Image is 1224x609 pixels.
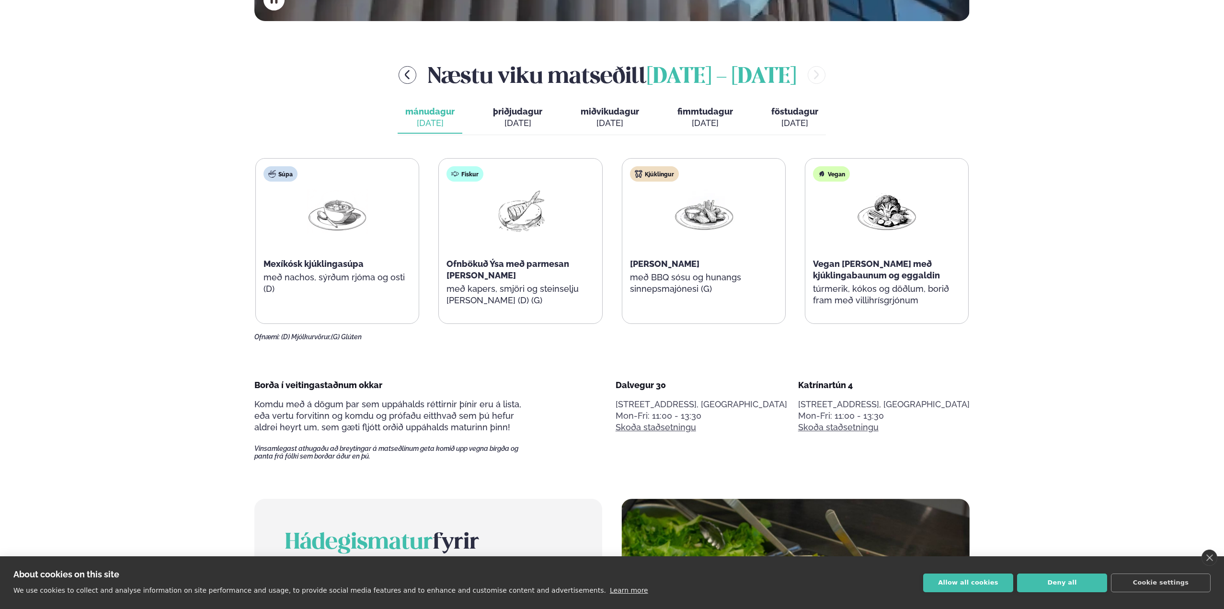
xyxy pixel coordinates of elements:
p: með kapers, smjöri og steinselju [PERSON_NAME] (D) (G) [446,283,594,306]
img: Vegan.png [856,189,917,234]
button: fimmtudagur [DATE] [670,102,741,134]
span: Hádegismatur [285,532,433,553]
span: Komdu með á dögum þar sem uppáhalds réttirnir þínir eru á lista, eða vertu forvitinn og komdu og ... [254,399,521,432]
span: Mexíkósk kjúklingasúpa [263,259,364,269]
p: [STREET_ADDRESS], [GEOGRAPHIC_DATA] [798,399,970,410]
button: Allow all cookies [923,574,1013,592]
a: Skoða staðsetningu [798,422,879,433]
button: Cookie settings [1111,574,1211,592]
span: [DATE] - [DATE] [647,67,796,88]
p: We use cookies to collect and analyse information on site performance and usage, to provide socia... [13,586,606,594]
span: miðvikudagur [581,106,639,116]
button: mánudagur [DATE] [398,102,462,134]
h2: Næstu viku matseðill [428,59,796,91]
div: Mon-Fri: 11:00 - 13:30 [798,410,970,422]
span: Vinsamlegast athugaðu að breytingar á matseðlinum geta komið upp vegna birgða og panta frá fólki ... [254,445,535,460]
div: [DATE] [581,117,639,129]
span: föstudagur [771,106,818,116]
span: [PERSON_NAME] [630,259,699,269]
button: föstudagur [DATE] [764,102,826,134]
p: með BBQ sósu og hunangs sinnepsmajónesi (G) [630,272,778,295]
span: fimmtudagur [677,106,733,116]
div: Katrínartún 4 [798,379,970,391]
button: menu-btn-left [399,66,416,84]
img: soup.svg [268,170,276,178]
div: Fiskur [446,166,483,182]
a: close [1201,550,1217,566]
div: [DATE] [493,117,542,129]
span: Borða í veitingastaðnum okkar [254,380,382,390]
img: Vegan.svg [818,170,825,178]
img: Fish.png [490,189,551,234]
div: Vegan [813,166,850,182]
div: [DATE] [405,117,455,129]
button: þriðjudagur [DATE] [485,102,550,134]
img: Chicken-wings-legs.png [673,189,734,234]
span: Vegan [PERSON_NAME] með kjúklingabaunum og eggaldin [813,259,940,280]
a: Skoða staðsetningu [616,422,696,433]
span: þriðjudagur [493,106,542,116]
div: Mon-Fri: 11:00 - 13:30 [616,410,787,422]
button: Deny all [1017,574,1107,592]
strong: About cookies on this site [13,569,119,579]
p: [STREET_ADDRESS], [GEOGRAPHIC_DATA] [616,399,787,410]
p: túrmerik, kókos og döðlum, borið fram með villihrísgrjónum [813,283,961,306]
button: menu-btn-right [808,66,825,84]
button: miðvikudagur [DATE] [573,102,647,134]
img: fish.svg [451,170,459,178]
span: (D) Mjólkurvörur, [281,333,331,341]
p: með nachos, sýrðum rjóma og osti (D) [263,272,411,295]
span: Ofnæmi: [254,333,280,341]
span: (G) Glúten [331,333,362,341]
div: Súpa [263,166,297,182]
div: Dalvegur 30 [616,379,787,391]
div: [DATE] [771,117,818,129]
a: Learn more [610,586,648,594]
h2: fyrir fyrirtæki [285,529,572,583]
span: Ofnbökuð Ýsa með parmesan [PERSON_NAME] [446,259,569,280]
img: chicken.svg [635,170,642,178]
img: Soup.png [307,189,368,234]
div: Kjúklingur [630,166,679,182]
div: [DATE] [677,117,733,129]
span: mánudagur [405,106,455,116]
